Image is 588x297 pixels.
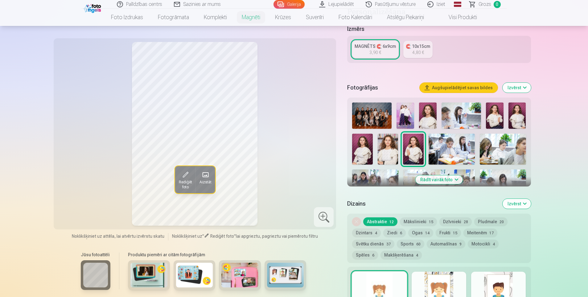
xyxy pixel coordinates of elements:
[347,25,531,33] h5: Izmērs
[474,217,508,226] button: Pludmale20
[420,83,498,93] button: Augšupielādējiet savas bildes
[468,240,499,248] button: Motocikli4
[383,228,406,237] button: Ziedi6
[389,220,394,224] span: 12
[81,252,110,258] h6: Jūsu fotoattēli
[439,217,472,226] button: Dzīvnieki28
[172,234,202,239] span: Noklikšķiniet uz
[234,9,268,26] a: Magnēti
[234,234,236,239] span: "
[415,175,463,184] button: Rādīt vairāk foto
[347,83,414,92] h5: Fotogrāfijas
[500,220,504,224] span: 20
[459,242,462,246] span: 9
[352,41,398,58] a: MAGNĒTS 🧲 6x9cm3,90 €
[425,231,430,235] span: 14
[175,166,195,193] button: Rediģēt foto
[494,1,501,8] span: 0
[196,9,234,26] a: Komplekti
[195,166,215,193] button: Aizstāt
[406,43,430,49] div: 🧲 10x15cm
[408,228,433,237] button: Ogas14
[352,228,381,237] button: Dzintars4
[347,199,497,208] h5: Dizains
[493,242,495,246] span: 4
[463,228,497,237] button: Meitenēm17
[464,220,468,224] span: 28
[479,1,491,8] span: Grozs
[380,251,422,259] button: Makšķerēšana4
[489,231,494,235] span: 17
[355,43,396,49] div: MAGNĒTS 🧲 6x9cm
[268,9,298,26] a: Krūzes
[503,199,531,209] button: Izvērst
[400,231,402,235] span: 6
[436,228,461,237] button: Frukti15
[202,234,204,239] span: "
[125,252,309,258] h6: Produktu piemēri ar citām fotogrāfijām
[372,253,374,257] span: 6
[369,49,381,56] div: 3,90 €
[236,234,318,239] span: lai apgrieztu, pagrieztu vai piemērotu filtru
[331,9,380,26] a: Foto kalendāri
[503,83,531,93] button: Izvērst
[429,220,433,224] span: 15
[453,231,457,235] span: 15
[150,9,196,26] a: Fotogrāmata
[179,180,192,190] span: Rediģēt foto
[427,240,465,248] button: Automašīnas9
[352,240,394,248] button: Svētku dienās37
[416,253,418,257] span: 4
[386,242,391,246] span: 37
[363,217,397,226] button: Abstraktie12
[375,231,377,235] span: 4
[412,49,424,56] div: 4,80 €
[72,233,164,239] span: Noklikšķiniet uz attēla, lai atvērtu izvērstu skatu
[298,9,331,26] a: Suvenīri
[199,180,211,185] span: Aizstāt
[400,217,437,226] button: Mākslinieki15
[84,2,103,13] img: /fa1
[431,9,484,26] a: Visi produkti
[416,242,421,246] span: 60
[210,234,234,239] span: Rediģēt foto
[403,41,433,58] a: 🧲 10x15cm4,80 €
[352,251,378,259] button: Spēles6
[380,9,431,26] a: Atslēgu piekariņi
[104,9,150,26] a: Foto izdrukas
[397,240,424,248] button: Sports60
